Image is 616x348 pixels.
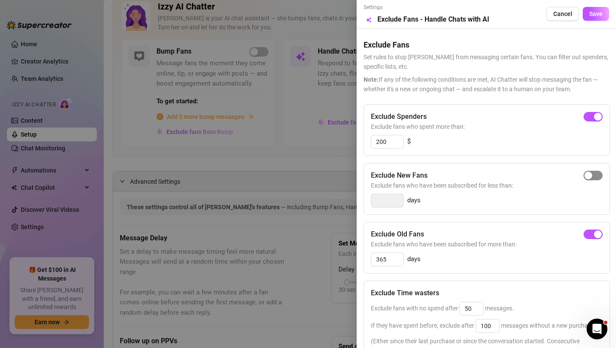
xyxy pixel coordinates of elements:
iframe: Intercom live chat [587,319,607,339]
span: Cancel [553,10,572,17]
span: Exclude fans who have been subscribed for more than: [371,239,603,249]
span: Settings [364,3,489,12]
h5: Exclude Old Fans [371,229,424,239]
span: $ [407,137,411,147]
h5: Exclude Fans - Handle Chats with AI [377,14,489,25]
span: days [407,195,421,206]
span: If they have spent before, exclude after messages without a new purchase. [371,322,596,329]
span: Set rules to stop [PERSON_NAME] from messaging certain fans. You can filter out spenders, specifi... [364,52,609,71]
span: days [407,254,421,265]
span: Exclude fans with no spend after messages. [371,305,514,312]
h5: Exclude Time wasters [371,288,439,298]
button: Save [583,7,609,21]
span: If any of the following conditions are met, AI Chatter will stop messaging the fan — whether it's... [364,75,609,94]
span: Note: [364,76,379,83]
span: Exclude fans who have been subscribed for less than: [371,181,603,190]
h5: Exclude Fans [364,39,609,51]
span: Exclude fans who spent more than: [371,122,603,131]
span: Save [589,10,603,17]
h5: Exclude Spenders [371,112,427,122]
h5: Exclude New Fans [371,170,428,181]
button: Cancel [546,7,579,21]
